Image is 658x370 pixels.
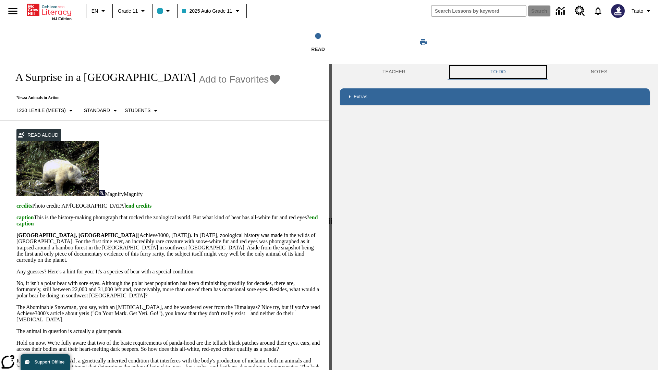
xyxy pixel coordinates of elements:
[84,107,110,114] p: Standard
[8,71,195,84] h1: A Surprise in a [GEOGRAPHIC_DATA]
[16,232,137,238] strong: [GEOGRAPHIC_DATA], [GEOGRAPHIC_DATA]
[629,5,655,17] button: Profile/Settings
[99,190,105,196] img: Magnify
[180,5,244,17] button: Class: 2025 Auto Grade 11, Select your class
[340,64,650,80] div: Instructional Panel Tabs
[105,191,124,197] span: Magnify
[27,2,72,21] div: Home
[92,8,98,15] span: EN
[3,1,23,21] button: Open side menu
[607,2,629,20] button: Select a new avatar
[632,8,643,15] span: Tauto
[21,354,70,370] button: Support Offline
[16,304,321,323] p: The Abominable Snowman, you say, with an [MEDICAL_DATA], and he wandered over from the Himalayas?...
[16,203,32,209] span: credits
[16,269,321,275] p: Any guesses? Here's a hint for you: It's a species of bear with a special condition.
[8,95,281,100] p: News: Animals in Action
[115,5,150,17] button: Grade: Grade 11, Select a grade
[589,2,607,20] a: Notifications
[16,129,61,141] button: Read Aloud
[81,104,122,117] button: Scaffolds, Standard
[611,4,625,18] img: Avatar
[548,64,650,80] button: NOTES
[124,191,143,197] span: Magnify
[412,36,434,48] button: Print
[35,360,64,365] span: Support Offline
[16,214,321,227] p: This is the history-making photograph that rocked the zoological world. But what kind of bear has...
[16,107,66,114] p: 1230 Lexile (Meets)
[14,104,78,117] button: Select Lexile, 1230 Lexile (Meets)
[229,23,407,61] button: Read step 1 of 1
[571,2,589,20] a: Resource Center, Will open in new tab
[16,340,321,352] p: Hold on now. We're fully aware that two of the basic requirements of panda-hood are the telltale ...
[340,64,448,80] button: Teacher
[16,203,321,209] p: Photo credit: AP/[GEOGRAPHIC_DATA]
[16,214,318,226] span: end caption
[122,104,162,117] button: Select Student
[16,280,321,299] p: No, it isn't a polar bear with sore eyes. Although the polar bear population has been diminishing...
[16,328,321,334] p: The animal in question is actually a giant panda.
[332,64,658,370] div: activity
[199,74,269,85] span: Add to Favorites
[552,2,571,21] a: Data Center
[16,214,34,220] span: caption
[125,107,150,114] p: Students
[199,73,281,85] button: Add to Favorites - A Surprise in a Bamboo Forest
[182,8,232,15] span: 2025 Auto Grade 11
[126,203,151,209] span: end credits
[431,5,526,16] input: search field
[329,64,332,370] div: Press Enter or Spacebar and then press right and left arrow keys to move the slider
[118,8,138,15] span: Grade 11
[311,47,325,52] span: Read
[354,93,367,100] p: Extras
[16,141,99,196] img: albino pandas in China are sometimes mistaken for polar bears
[448,64,548,80] button: TO-DO
[155,5,175,17] button: Class color is light blue. Change class color
[52,17,72,21] span: NJ Edition
[16,232,321,263] p: (Achieve3000, [DATE]). In [DATE], zoological history was made in the wilds of [GEOGRAPHIC_DATA]. ...
[88,5,110,17] button: Language: EN, Select a language
[340,88,650,105] div: Extras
